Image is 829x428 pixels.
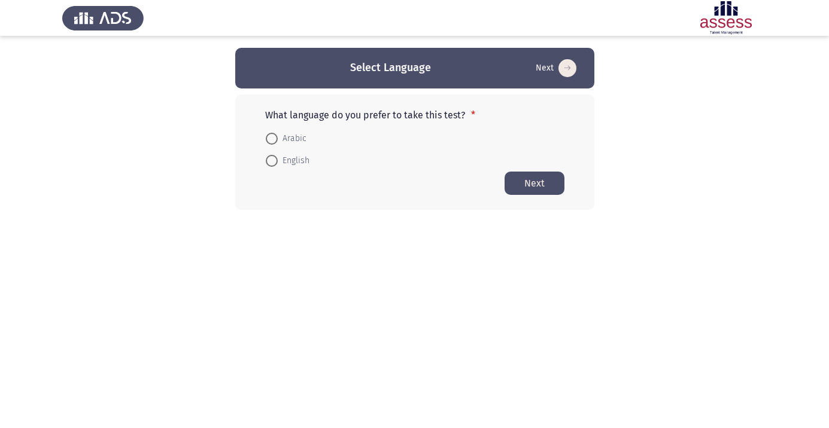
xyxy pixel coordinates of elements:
[278,154,309,168] span: English
[532,59,580,78] button: Start assessment
[278,132,306,146] span: Arabic
[350,60,431,75] h3: Select Language
[685,1,767,35] img: Assessment logo of ASSESS Focus Assessment (A+B) Ibn Sina
[265,109,564,121] p: What language do you prefer to take this test?
[505,172,564,195] button: Start assessment
[62,1,144,35] img: Assess Talent Management logo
